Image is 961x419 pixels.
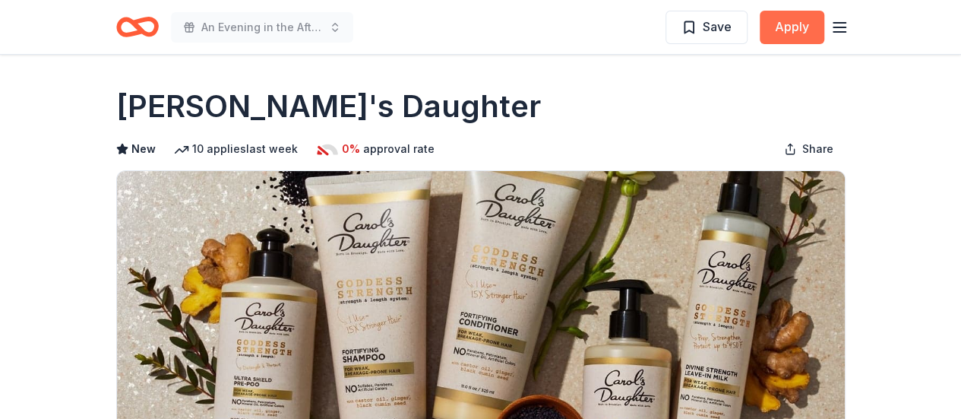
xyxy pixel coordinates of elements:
[665,11,748,44] button: Save
[342,140,360,158] span: 0%
[174,140,298,158] div: 10 applies last week
[116,9,159,45] a: Home
[131,140,156,158] span: New
[201,18,323,37] span: An Evening in the Afterglow-Fall Gala
[760,11,824,44] button: Apply
[772,134,846,164] button: Share
[703,17,732,37] span: Save
[171,12,353,43] button: An Evening in the Afterglow-Fall Gala
[363,140,435,158] span: approval rate
[116,85,541,128] h1: [PERSON_NAME]'s Daughter
[802,140,833,158] span: Share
